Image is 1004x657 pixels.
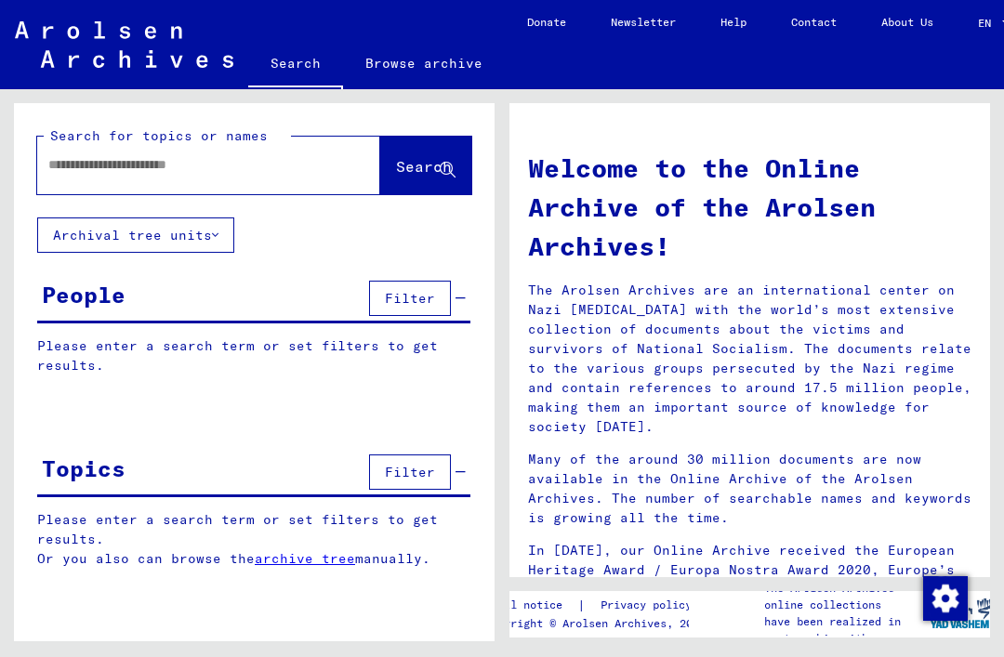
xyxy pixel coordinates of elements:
[255,550,355,567] a: archive tree
[15,21,233,68] img: Arolsen_neg.svg
[37,510,471,569] p: Please enter a search term or set filters to get results. Or you also can browse the manually.
[343,41,505,85] a: Browse archive
[484,596,714,615] div: |
[42,278,125,311] div: People
[528,541,971,619] p: In [DATE], our Online Archive received the European Heritage Award / Europa Nostra Award 2020, Eu...
[396,157,452,176] span: Search
[764,613,930,647] p: have been realized in partnership with
[586,596,714,615] a: Privacy policy
[380,137,471,194] button: Search
[248,41,343,89] a: Search
[484,615,714,632] p: Copyright © Arolsen Archives, 2021
[369,281,451,316] button: Filter
[385,290,435,307] span: Filter
[764,580,930,613] p: The Arolsen Archives online collections
[528,149,971,266] h1: Welcome to the Online Archive of the Arolsen Archives!
[37,217,234,253] button: Archival tree units
[922,575,967,620] div: Change consent
[369,454,451,490] button: Filter
[37,336,470,375] p: Please enter a search term or set filters to get results.
[484,596,577,615] a: Legal notice
[923,576,968,621] img: Change consent
[385,464,435,480] span: Filter
[528,281,971,437] p: The Arolsen Archives are an international center on Nazi [MEDICAL_DATA] with the world’s most ext...
[978,17,998,30] span: EN
[528,450,971,528] p: Many of the around 30 million documents are now available in the Online Archive of the Arolsen Ar...
[50,127,268,144] mat-label: Search for topics or names
[42,452,125,485] div: Topics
